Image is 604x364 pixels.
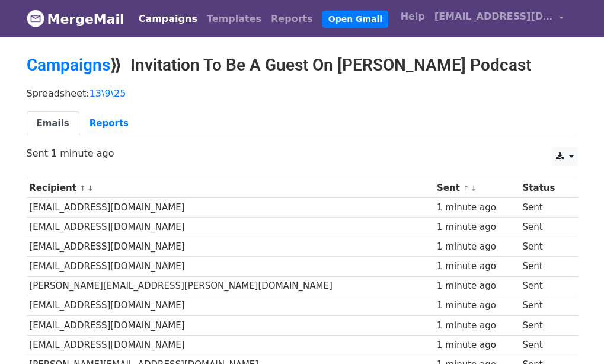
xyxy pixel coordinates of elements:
[437,221,517,234] div: 1 minute ago
[437,260,517,273] div: 1 minute ago
[520,198,570,218] td: Sent
[463,184,469,193] a: ↑
[520,315,570,335] td: Sent
[520,296,570,315] td: Sent
[471,184,477,193] a: ↓
[27,296,434,315] td: [EMAIL_ADDRESS][DOMAIN_NAME]
[27,178,434,198] th: Recipient
[27,237,434,257] td: [EMAIL_ADDRESS][DOMAIN_NAME]
[322,11,388,28] a: Open Gmail
[520,237,570,257] td: Sent
[27,315,434,335] td: [EMAIL_ADDRESS][DOMAIN_NAME]
[520,218,570,237] td: Sent
[430,5,568,33] a: [EMAIL_ADDRESS][DOMAIN_NAME]
[134,7,202,31] a: Campaigns
[434,9,553,24] span: [EMAIL_ADDRESS][DOMAIN_NAME]
[27,9,44,27] img: MergeMail logo
[27,147,578,159] p: Sent 1 minute ago
[27,55,578,75] h2: ⟫ Invitation To Be A Guest On [PERSON_NAME] Podcast
[202,7,266,31] a: Templates
[27,218,434,237] td: [EMAIL_ADDRESS][DOMAIN_NAME]
[27,7,124,31] a: MergeMail
[90,88,126,99] a: 13\9\25
[27,55,110,75] a: Campaigns
[79,184,86,193] a: ↑
[27,276,434,296] td: [PERSON_NAME][EMAIL_ADDRESS][PERSON_NAME][DOMAIN_NAME]
[520,276,570,296] td: Sent
[396,5,430,28] a: Help
[27,87,578,100] p: Spreadsheet:
[434,178,519,198] th: Sent
[27,257,434,276] td: [EMAIL_ADDRESS][DOMAIN_NAME]
[437,299,517,312] div: 1 minute ago
[27,335,434,355] td: [EMAIL_ADDRESS][DOMAIN_NAME]
[27,111,79,136] a: Emails
[437,279,517,293] div: 1 minute ago
[520,257,570,276] td: Sent
[437,240,517,254] div: 1 minute ago
[87,184,94,193] a: ↓
[79,111,139,136] a: Reports
[437,339,517,352] div: 1 minute ago
[27,198,434,218] td: [EMAIL_ADDRESS][DOMAIN_NAME]
[520,178,570,198] th: Status
[437,319,517,333] div: 1 minute ago
[520,335,570,355] td: Sent
[437,201,517,215] div: 1 minute ago
[266,7,318,31] a: Reports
